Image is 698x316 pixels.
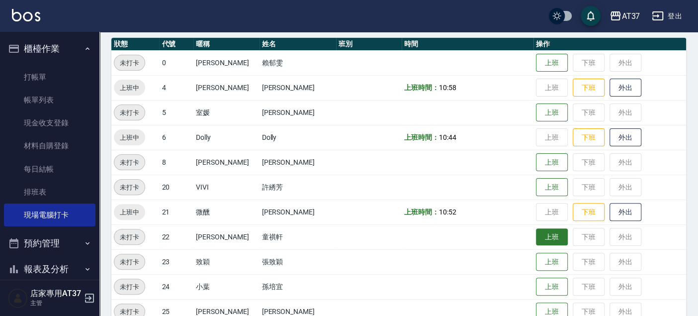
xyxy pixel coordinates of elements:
[533,38,686,51] th: 操作
[610,203,641,221] button: 外出
[573,203,605,221] button: 下班
[193,175,259,200] td: VIVI
[114,107,145,118] span: 未打卡
[12,9,40,21] img: Logo
[621,10,640,22] div: AT37
[8,288,28,308] img: Person
[159,224,193,249] td: 22
[159,125,193,150] td: 6
[439,208,456,216] span: 10:52
[581,6,601,26] button: save
[193,150,259,175] td: [PERSON_NAME]
[4,89,95,111] a: 帳單列表
[260,274,336,299] td: 孫培宜
[4,134,95,157] a: 材料自購登錄
[193,50,259,75] td: [PERSON_NAME]
[404,84,439,92] b: 上班時間：
[4,36,95,62] button: 櫃檯作業
[114,282,145,292] span: 未打卡
[159,150,193,175] td: 8
[159,175,193,200] td: 20
[114,257,145,267] span: 未打卡
[260,50,336,75] td: 賴郁雯
[648,7,686,25] button: 登出
[159,38,193,51] th: 代號
[260,200,336,224] td: [PERSON_NAME]
[536,178,568,197] button: 上班
[4,181,95,204] a: 排班表
[260,249,336,274] td: 張致穎
[159,100,193,125] td: 5
[114,83,145,93] span: 上班中
[260,175,336,200] td: 許綉芳
[4,230,95,256] button: 預約管理
[4,158,95,181] a: 每日結帳
[573,79,605,97] button: 下班
[159,50,193,75] td: 0
[114,157,145,168] span: 未打卡
[114,232,145,242] span: 未打卡
[573,128,605,147] button: 下班
[260,100,336,125] td: [PERSON_NAME]
[193,200,259,224] td: 微醺
[30,299,81,308] p: 主管
[193,100,259,125] td: 室媛
[260,38,336,51] th: 姓名
[4,204,95,226] a: 現場電腦打卡
[193,38,259,51] th: 暱稱
[193,75,259,100] td: [PERSON_NAME]
[114,132,145,143] span: 上班中
[159,274,193,299] td: 24
[30,289,81,299] h5: 店家專用AT37
[193,125,259,150] td: Dolly
[402,38,533,51] th: 時間
[606,6,644,26] button: AT37
[193,274,259,299] td: 小葉
[404,208,439,216] b: 上班時間：
[260,75,336,100] td: [PERSON_NAME]
[111,38,159,51] th: 狀態
[193,249,259,274] td: 致穎
[260,224,336,249] td: 童祺軒
[159,249,193,274] td: 23
[4,111,95,134] a: 現金收支登錄
[439,133,456,141] span: 10:44
[536,228,568,246] button: 上班
[439,84,456,92] span: 10:58
[536,278,568,296] button: 上班
[610,79,641,97] button: 外出
[159,75,193,100] td: 4
[4,66,95,89] a: 打帳單
[260,150,336,175] td: [PERSON_NAME]
[4,256,95,282] button: 報表及分析
[404,133,439,141] b: 上班時間：
[336,38,402,51] th: 班別
[114,207,145,217] span: 上班中
[193,224,259,249] td: [PERSON_NAME]
[159,200,193,224] td: 21
[536,104,568,122] button: 上班
[536,153,568,172] button: 上班
[536,253,568,271] button: 上班
[536,54,568,72] button: 上班
[114,182,145,193] span: 未打卡
[610,128,641,147] button: 外出
[114,58,145,68] span: 未打卡
[260,125,336,150] td: Dolly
